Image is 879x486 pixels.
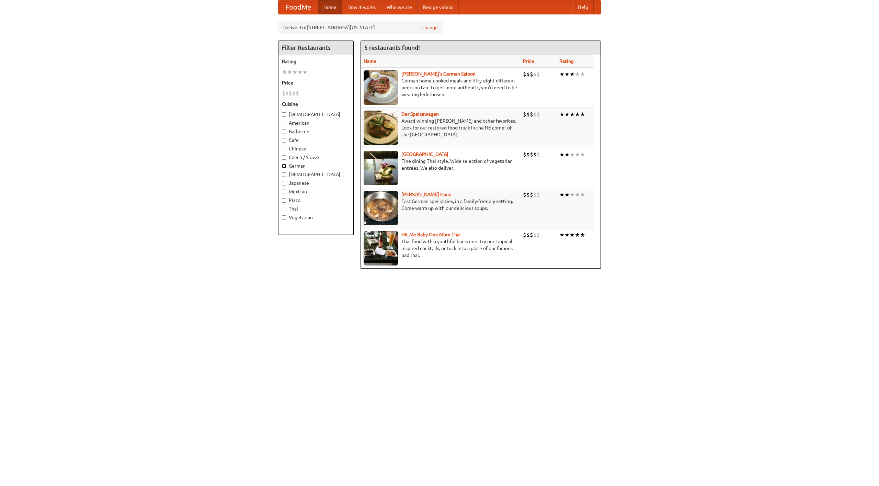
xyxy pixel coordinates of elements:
li: $ [523,111,526,118]
li: $ [533,151,537,158]
input: [DEMOGRAPHIC_DATA] [282,112,286,117]
li: $ [526,231,530,239]
li: $ [530,70,533,78]
input: Czech / Slovak [282,155,286,160]
b: [GEOGRAPHIC_DATA] [401,151,448,157]
li: ★ [302,68,308,76]
img: kohlhaus.jpg [364,191,398,225]
li: ★ [559,151,564,158]
h5: Cuisine [282,101,350,108]
h5: Price [282,79,350,86]
a: Der Speisewagen [401,111,439,117]
li: ★ [580,70,585,78]
p: German home-cooked meals and fifty-eight different beers on tap. To get more authentic, you'd nee... [364,77,517,98]
label: Thai [282,205,350,212]
li: ★ [559,231,564,239]
li: $ [533,231,537,239]
li: ★ [575,231,580,239]
label: Chinese [282,145,350,152]
p: Award-winning [PERSON_NAME] and other favorites. Look for our restored food truck in the NE corne... [364,117,517,138]
label: Barbecue [282,128,350,135]
label: German [282,162,350,169]
li: ★ [282,68,287,76]
label: [DEMOGRAPHIC_DATA] [282,171,350,178]
label: Vegetarian [282,214,350,221]
li: $ [282,90,285,97]
li: $ [526,151,530,158]
li: $ [533,191,537,199]
p: Thai food with a youthful bar scene. Try our tropical inspired cocktails, or tuck into a plate of... [364,238,517,259]
a: [PERSON_NAME] Haus [401,192,451,197]
a: Price [523,58,534,64]
a: Help [572,0,594,14]
a: Rating [559,58,574,64]
a: Change [421,24,438,31]
label: Czech / Slovak [282,154,350,161]
img: satay.jpg [364,151,398,185]
ng-pluralize: 5 restaurants found! [364,44,420,51]
li: $ [526,191,530,199]
li: $ [537,70,540,78]
input: Pizza [282,198,286,203]
li: ★ [575,191,580,199]
input: German [282,164,286,168]
li: ★ [287,68,292,76]
li: $ [530,191,533,199]
p: Fine dining Thai-style. Wide selection of vegetarian entrées. We also deliver. [364,158,517,171]
a: FoodMe [278,0,318,14]
li: $ [537,231,540,239]
input: Barbecue [282,129,286,134]
input: Cafe [282,138,286,143]
li: $ [523,70,526,78]
li: ★ [580,151,585,158]
li: $ [530,111,533,118]
a: Name [364,58,376,64]
label: American [282,120,350,126]
a: [PERSON_NAME]'s German Saloon [401,71,476,77]
li: ★ [564,111,570,118]
label: [DEMOGRAPHIC_DATA] [282,111,350,118]
a: Home [318,0,342,14]
li: ★ [564,231,570,239]
li: $ [296,90,299,97]
li: ★ [575,70,580,78]
img: esthers.jpg [364,70,398,105]
label: Cafe [282,137,350,144]
li: $ [285,90,289,97]
img: babythai.jpg [364,231,398,265]
img: speisewagen.jpg [364,111,398,145]
input: Vegetarian [282,215,286,220]
a: Hit Me Baby One More Thai [401,232,461,237]
li: $ [533,70,537,78]
input: [DEMOGRAPHIC_DATA] [282,172,286,177]
li: ★ [580,111,585,118]
p: East German specialties, in a family-friendly setting. Come warm up with our delicious soups. [364,198,517,212]
li: ★ [575,151,580,158]
li: $ [537,191,540,199]
li: ★ [575,111,580,118]
h5: Rating [282,58,350,65]
li: ★ [559,191,564,199]
a: Recipe videos [418,0,459,14]
li: $ [523,151,526,158]
input: American [282,121,286,125]
label: Pizza [282,197,350,204]
input: Thai [282,207,286,211]
a: How it works [342,0,381,14]
li: ★ [564,70,570,78]
li: ★ [292,68,297,76]
li: $ [292,90,296,97]
li: ★ [570,70,575,78]
li: ★ [570,151,575,158]
li: ★ [570,231,575,239]
li: $ [526,70,530,78]
div: Deliver to: [STREET_ADDRESS][US_STATE] [278,21,443,34]
li: $ [530,231,533,239]
li: $ [523,231,526,239]
input: Japanese [282,181,286,185]
h4: Filter Restaurants [278,41,353,55]
li: ★ [559,70,564,78]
